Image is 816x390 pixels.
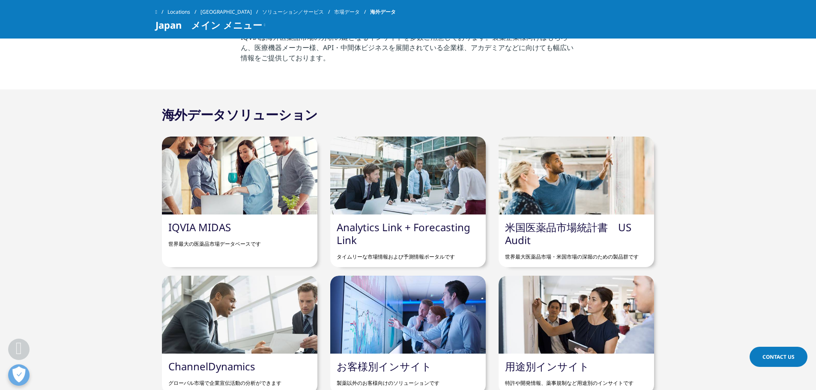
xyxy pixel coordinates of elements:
[337,220,470,247] a: Analytics Link + Forecasting Link
[750,347,807,367] a: Contact Us
[241,32,575,68] p: IQVIAは海外医薬品市場の分析の鍵となるインサイトを多数ご用意しております。製薬企業様向けはもちろん、医療機器メーカー様、API・中間体ビジネスを展開されている企業様、アカデミアなどに向けても...
[505,220,631,247] a: 米国医薬品市場統計書 US Audit
[162,106,318,123] h2: 海外データソリューション
[337,247,479,261] p: タイムリーな市場情報および予測情報ポータルです
[337,359,432,373] a: お客様別インサイト
[370,4,396,20] span: 海外データ
[155,20,262,30] span: Japan メイン メニュー
[168,220,231,234] a: IQVIA MIDAS
[262,4,334,20] a: ソリューション／サービス
[167,4,200,20] a: Locations
[762,353,795,360] span: Contact Us
[505,247,648,261] p: 世界最大医薬品市場・米国市場の深堀のための製品群です
[334,4,370,20] a: 市場データ
[8,364,30,386] button: 優先設定センターを開く
[168,373,311,387] p: グローバル市場で企業宣伝活動の分析ができます
[168,234,311,248] p: 世界最大の医薬品市場データベースです
[337,373,479,387] p: 製薬以外のお客様向けのソリューションです
[505,373,648,387] p: 特許や開発情報、薬事規制など用途別のインサイトです
[200,4,262,20] a: [GEOGRAPHIC_DATA]
[168,359,255,373] a: ChannelDynamics
[505,359,589,373] a: 用途別インサイト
